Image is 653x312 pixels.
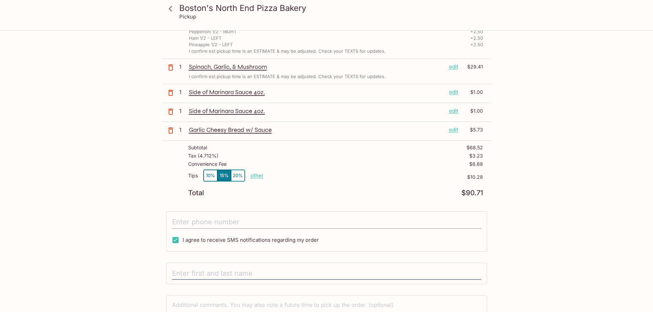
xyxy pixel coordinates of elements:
[179,126,186,134] p: 1
[204,170,217,181] button: 10%
[179,107,186,115] p: 1
[462,126,483,134] p: $5.73
[189,63,444,71] p: Spinach, Garlic, & Mushroom
[469,161,483,167] p: $8.68
[172,267,481,280] input: Enter first and last name
[189,41,233,48] p: Pineapple 1/2 - LEFT
[172,216,481,229] input: Enter phone number
[189,73,386,80] p: I confirm est pickup time is an ESTIMATE & may be adjusted. Check your TEXTS for updates.
[188,161,227,167] p: Convenience Fee
[469,153,483,159] p: $3.23
[189,126,444,134] p: Garlic Cheesy Bread w/ Sauce
[461,190,483,196] p: $90.71
[189,28,237,35] p: Pepperoni 1/2 - RIGHT
[470,28,483,35] p: + 2.50
[183,237,319,243] span: I agree to receive SMS notifications regarding my order
[188,173,198,178] p: Tips
[217,170,231,181] button: 15%
[179,88,186,96] p: 1
[449,107,458,115] p: edit
[462,107,483,115] p: $1.00
[179,63,186,71] p: 1
[188,145,207,150] p: Subtotal
[470,35,483,41] p: + 2.50
[231,170,245,181] button: 20%
[188,153,218,159] p: Tax ( 4.712% )
[449,126,458,134] p: edit
[467,145,483,150] p: $68.52
[449,63,458,71] p: edit
[264,174,483,180] p: $10.28
[189,107,444,115] p: Side of Marinara Sauce 4oz.
[189,88,444,96] p: Side of Marinara Sauce 4oz.
[179,3,486,13] h3: Boston's North End Pizza Bakery
[188,190,204,196] p: Total
[189,35,221,41] p: Ham 1/2 - LEFT
[462,63,483,71] p: $29.41
[449,88,458,96] p: edit
[462,88,483,96] p: $1.00
[251,172,264,179] button: other
[470,41,483,48] p: + 2.50
[179,13,196,20] p: Pickup
[189,48,386,54] p: I confirm est pickup time is an ESTIMATE & may be adjusted. Check your TEXTS for updates.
